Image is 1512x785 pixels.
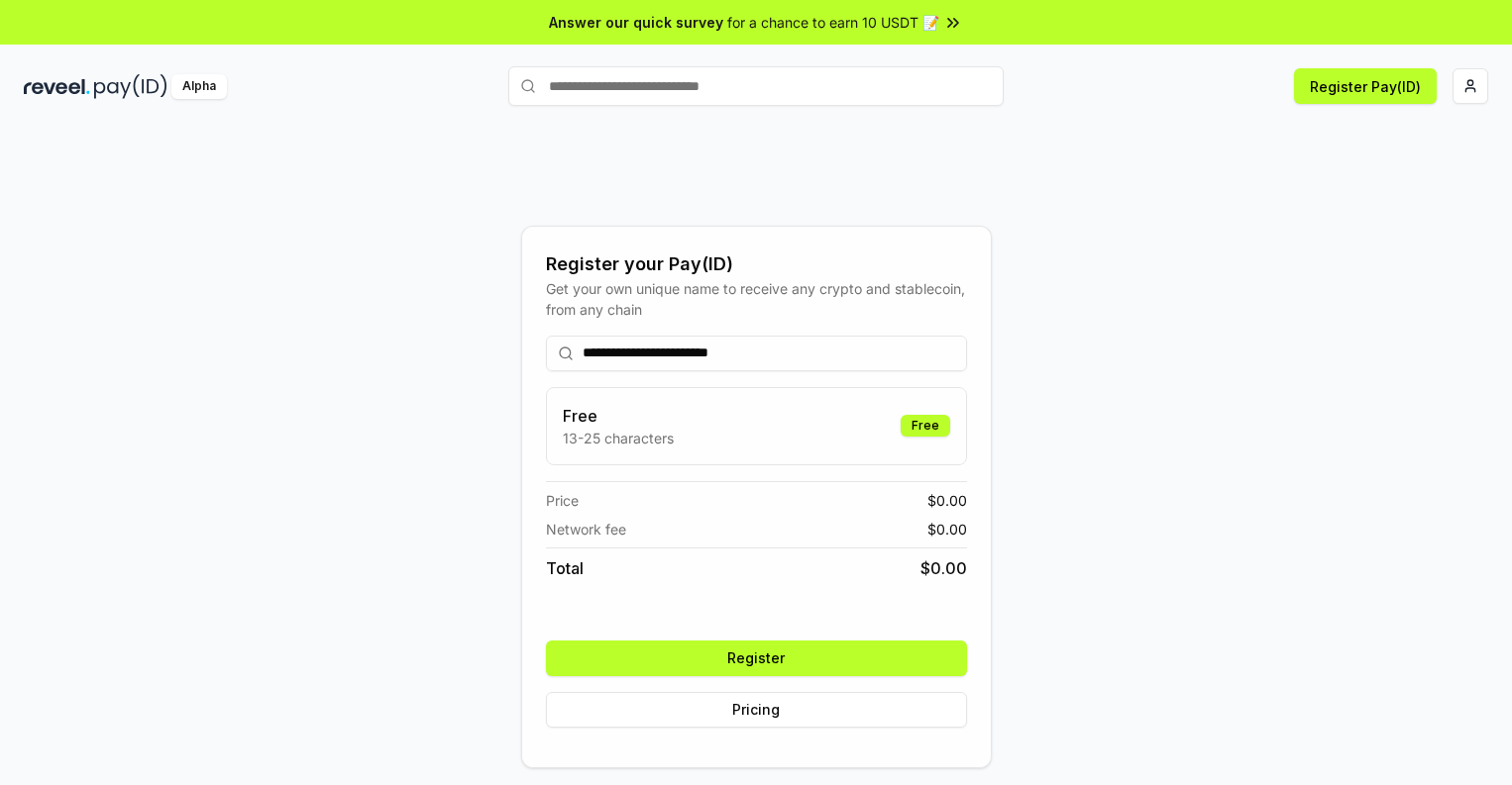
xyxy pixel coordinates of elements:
[94,74,167,99] img: pay_id
[901,415,950,437] div: Free
[927,490,967,511] span: $ 0.00
[549,12,723,33] span: Answer our quick survey
[1294,68,1437,104] button: Register Pay(ID)
[546,692,967,728] button: Pricing
[546,519,626,540] span: Network fee
[546,556,584,580] span: Total
[920,556,967,580] span: $ 0.00
[546,490,579,511] span: Price
[171,74,227,99] div: Alpha
[546,640,967,676] button: Register
[546,250,967,278] div: Register your Pay(ID)
[563,428,674,448] p: 13-25 characters
[24,74,90,99] img: reveel_dark
[727,12,939,33] span: for a chance to earn 10 USDT 📝
[927,519,967,540] span: $ 0.00
[546,278,967,320] div: Get your own unique name to receive any crypto and stablecoin, from any chain
[563,404,674,428] h3: Free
